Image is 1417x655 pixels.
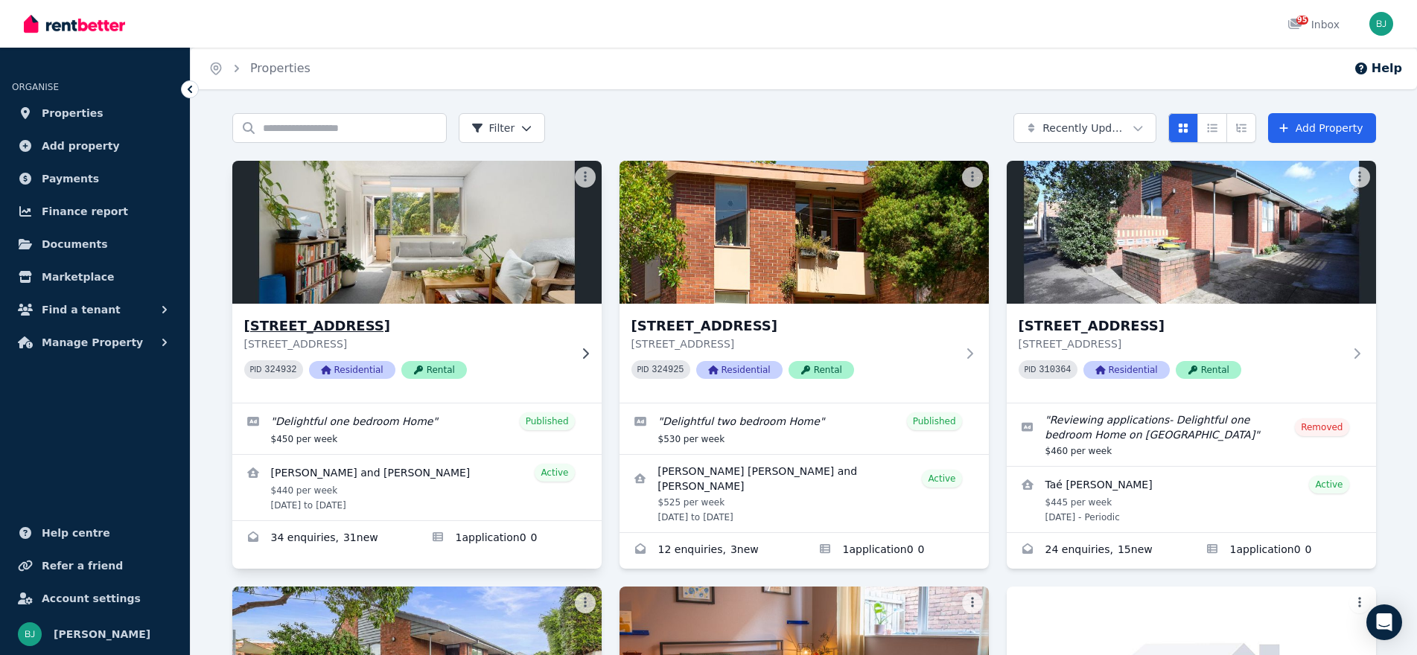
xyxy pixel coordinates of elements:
a: Add property [12,131,178,161]
h3: [STREET_ADDRESS] [631,316,956,336]
a: Payments [12,164,178,194]
a: View details for Leala Rose Carney-Chapus and Jack McGregor-Smith [620,455,989,532]
button: More options [1349,167,1370,188]
button: More options [575,167,596,188]
div: View options [1168,113,1256,143]
a: Enquiries for unit 5/1 Larnoo Avenue, Brunswick West [1007,533,1191,569]
span: Filter [471,121,515,135]
button: More options [962,167,983,188]
p: [STREET_ADDRESS] [1019,336,1343,351]
button: More options [962,592,983,613]
img: Bom Jin [18,622,42,646]
span: Help centre [42,524,110,542]
a: Enquiries for 5/282 Langridge Street, Abbotsford [620,533,804,569]
a: View details for LEWELYN BRADLEY TOLLETT and Merina Penanueva [232,455,602,520]
a: Edit listing: Delightful two bedroom Home [620,403,989,454]
small: PID [250,365,262,374]
a: Finance report [12,196,178,226]
a: Add Property [1268,113,1376,143]
code: 324932 [264,365,296,375]
a: unit 5/1 Larnoo Avenue, Brunswick West[STREET_ADDRESS][STREET_ADDRESS]PID 310364ResidentialRental [1007,161,1376,403]
a: Properties [250,61,311,75]
a: Applications for 4/282 Langridge Street, Abbotsford [417,521,602,557]
span: Manage Property [42,333,143,351]
span: Residential [696,361,783,379]
a: 4/282 Langridge Street, Abbotsford[STREET_ADDRESS][STREET_ADDRESS]PID 324932ResidentialRental [232,161,602,403]
nav: Breadcrumb [191,48,328,89]
img: Bom Jin [1369,12,1393,36]
span: Payments [42,170,99,188]
span: Rental [401,361,467,379]
span: Recently Updated [1042,121,1127,135]
a: Edit listing: Delightful one bedroom Home [232,403,602,454]
button: Card view [1168,113,1198,143]
a: Refer a friend [12,551,178,581]
span: ORGANISE [12,82,59,92]
span: Residential [309,361,395,379]
button: Expanded list view [1226,113,1256,143]
a: Documents [12,229,178,259]
span: Marketplace [42,268,114,286]
span: [PERSON_NAME] [54,625,150,643]
span: Documents [42,235,108,253]
div: Inbox [1287,17,1340,32]
img: unit 5/1 Larnoo Avenue, Brunswick West [1007,161,1376,304]
span: 95 [1296,16,1308,25]
button: More options [1349,592,1370,613]
a: Properties [12,98,178,128]
button: Filter [459,113,546,143]
a: Marketplace [12,262,178,292]
h3: [STREET_ADDRESS] [1019,316,1343,336]
h3: [STREET_ADDRESS] [244,316,569,336]
span: Rental [1176,361,1241,379]
span: Refer a friend [42,557,123,575]
img: 5/282 Langridge Street, Abbotsford [620,161,989,304]
code: 324925 [652,365,684,375]
code: 310364 [1039,365,1071,375]
span: Residential [1083,361,1170,379]
small: PID [637,365,649,374]
div: Open Intercom Messenger [1366,604,1402,640]
button: Compact list view [1197,113,1227,143]
a: 5/282 Langridge Street, Abbotsford[STREET_ADDRESS][STREET_ADDRESS]PID 324925ResidentialRental [620,161,989,403]
p: [STREET_ADDRESS] [631,336,956,351]
a: Enquiries for 4/282 Langridge Street, Abbotsford [232,521,417,557]
button: Find a tenant [12,295,178,325]
button: Manage Property [12,327,178,357]
span: Rental [789,361,854,379]
span: Finance report [42,202,128,220]
button: More options [575,592,596,613]
span: Account settings [42,589,141,607]
a: Help centre [12,518,178,548]
a: Applications for unit 5/1 Larnoo Avenue, Brunswick West [1191,533,1376,569]
small: PID [1025,365,1037,374]
img: RentBetter [24,13,125,35]
span: Find a tenant [42,301,121,319]
a: Account settings [12,584,178,613]
button: Recently Updated [1013,113,1156,143]
img: 4/282 Langridge Street, Abbotsford [223,157,611,307]
a: View details for Taé Jean Julien [1007,467,1376,532]
p: [STREET_ADDRESS] [244,336,569,351]
a: Edit listing: Reviewing applications- Delightful one bedroom Home on Larnoo Ave [1007,403,1376,466]
a: Applications for 5/282 Langridge Street, Abbotsford [804,533,989,569]
button: Help [1354,60,1402,77]
span: Add property [42,137,120,155]
span: Properties [42,104,104,122]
